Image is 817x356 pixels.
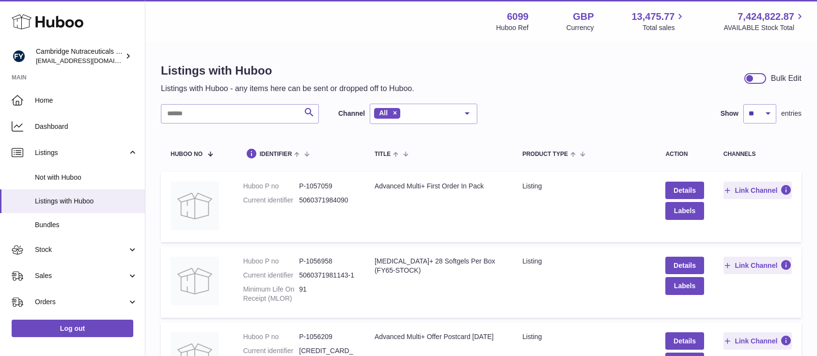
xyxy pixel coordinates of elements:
[243,285,299,303] dt: Minimum Life On Receipt (MLOR)
[781,109,801,118] span: entries
[573,10,594,23] strong: GBP
[665,277,704,294] button: Labels
[299,285,355,303] dd: 91
[35,122,138,131] span: Dashboard
[735,337,777,345] span: Link Channel
[723,182,792,199] button: Link Channel
[771,73,801,84] div: Bulk Edit
[243,332,299,341] dt: Huboo P no
[161,63,414,78] h1: Listings with Huboo
[260,151,292,157] span: identifier
[299,257,355,266] dd: P-1056958
[522,332,646,341] div: listing
[35,297,127,307] span: Orders
[12,320,133,337] a: Log out
[375,182,503,191] div: Advanced Multi+ First Order In Pack
[35,173,138,182] span: Not with Huboo
[35,220,138,230] span: Bundles
[12,49,26,63] img: internalAdmin-6099@internal.huboo.com
[171,182,219,230] img: Advanced Multi+ First Order In Pack
[735,261,777,270] span: Link Channel
[631,10,686,32] a: 13,475.77 Total sales
[723,23,805,32] span: AVAILABLE Stock Total
[643,23,686,32] span: Total sales
[496,23,529,32] div: Huboo Ref
[243,271,299,280] dt: Current identifier
[299,332,355,341] dd: P-1056209
[631,10,675,23] span: 13,475.77
[566,23,594,32] div: Currency
[35,245,127,254] span: Stock
[35,197,138,206] span: Listings with Huboo
[375,332,503,341] div: Advanced Multi+ Offer Postcard [DATE]
[665,202,704,219] button: Labels
[665,182,704,199] a: Details
[665,257,704,274] a: Details
[723,10,805,32] a: 7,424,822.87 AVAILABLE Stock Total
[721,109,738,118] label: Show
[171,257,219,305] img: Vitamin D+ 28 Softgels Per Box (FY65-STOCK)
[243,182,299,191] dt: Huboo P no
[243,257,299,266] dt: Huboo P no
[299,271,355,280] dd: 5060371981143-1
[35,96,138,105] span: Home
[299,182,355,191] dd: P-1057059
[723,257,792,274] button: Link Channel
[522,257,646,266] div: listing
[738,10,794,23] span: 7,424,822.87
[35,271,127,280] span: Sales
[35,148,127,157] span: Listings
[723,332,792,350] button: Link Channel
[338,109,365,118] label: Channel
[375,151,391,157] span: title
[522,151,568,157] span: Product Type
[171,151,203,157] span: Huboo no
[507,10,529,23] strong: 6099
[299,196,355,205] dd: 5060371984090
[36,57,142,64] span: [EMAIL_ADDRESS][DOMAIN_NAME]
[735,186,777,195] span: Link Channel
[665,332,704,350] a: Details
[161,83,414,94] p: Listings with Huboo - any items here can be sent or dropped off to Huboo.
[36,47,123,65] div: Cambridge Nutraceuticals Ltd
[243,196,299,205] dt: Current identifier
[375,257,503,275] div: [MEDICAL_DATA]+ 28 Softgels Per Box (FY65-STOCK)
[723,151,792,157] div: channels
[665,151,704,157] div: action
[379,109,388,117] span: All
[522,182,646,191] div: listing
